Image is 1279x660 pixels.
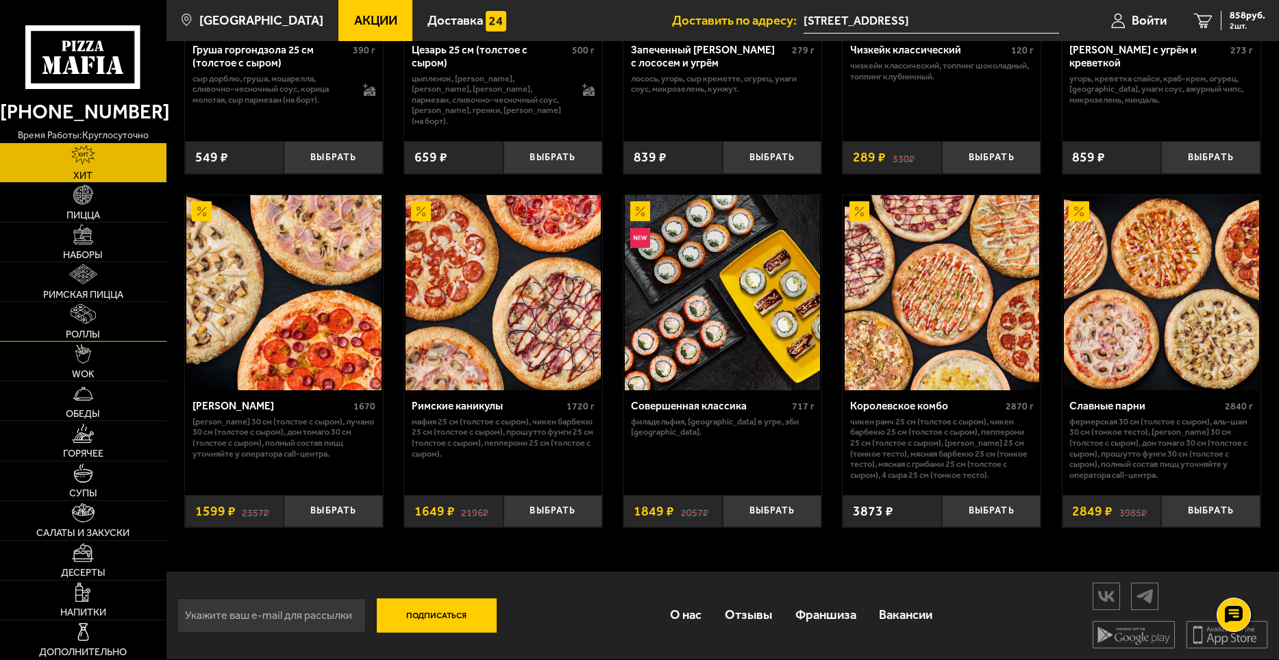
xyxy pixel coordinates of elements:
div: Чизкейк классический [850,44,1008,57]
span: 717 г [792,401,815,412]
div: Славные парни [1069,400,1221,413]
span: 500 г [572,45,595,56]
span: 2 шт. [1230,22,1265,30]
img: Новинка [630,228,650,248]
button: Выбрать [723,141,822,174]
span: Супы [69,488,97,498]
span: Роллы [66,329,100,339]
span: Наборы [63,250,103,259]
span: [GEOGRAPHIC_DATA] [199,14,323,27]
span: Салаты и закуски [36,528,129,537]
p: Фермерская 30 см (толстое с сыром), Аль-Шам 30 см (тонкое тесто), [PERSON_NAME] 30 см (толстое с ... [1069,416,1253,480]
span: 1849 ₽ [634,505,674,518]
img: Королевское комбо [845,195,1040,390]
a: О нас [659,594,714,637]
span: WOK [72,369,95,379]
img: Славные парни [1064,195,1259,390]
img: Акционный [411,201,431,221]
span: Доставка [427,14,483,27]
span: 858 руб. [1230,11,1265,21]
span: Доставить по адресу: [672,14,804,27]
p: лосось, угорь, Сыр креметте, огурец, унаги соус, микрозелень, кунжут. [631,73,815,94]
button: Выбрать [284,141,383,174]
span: 2840 г [1225,401,1253,412]
s: 2057 ₽ [681,505,708,518]
div: Совершенная классика [631,400,788,413]
p: сыр дорблю, груша, моцарелла, сливочно-чесночный соус, корица молотая, сыр пармезан (на борт). [193,73,350,105]
div: Запеченный [PERSON_NAME] с лососем и угрём [631,44,788,69]
a: АкционныйКоролевское комбо [843,195,1041,390]
img: Акционный [849,201,869,221]
span: 2870 г [1006,401,1034,412]
a: АкционныйСлавные парни [1063,195,1261,390]
img: 15daf4d41897b9f0e9f617042186c801.svg [486,11,506,31]
div: Королевское комбо [850,400,1002,413]
span: 390 г [353,45,375,56]
s: 2196 ₽ [461,505,488,518]
span: Обеды [66,409,100,418]
span: Хит [73,170,92,180]
button: Выбрать [723,495,822,528]
span: Римская пицца [43,290,123,299]
span: 1670 [353,401,375,412]
span: 2849 ₽ [1072,505,1113,518]
span: 273 г [1230,45,1253,56]
span: 549 ₽ [195,151,228,164]
span: 659 ₽ [414,151,447,164]
img: Акционный [192,201,212,221]
img: Совершенная классика [625,195,820,390]
span: 1599 ₽ [195,505,236,518]
p: цыпленок, [PERSON_NAME], [PERSON_NAME], [PERSON_NAME], пармезан, сливочно-чесночный соус, [PERSON... [412,73,569,127]
p: [PERSON_NAME] 30 см (толстое с сыром), Лучано 30 см (толстое с сыром), Дон Томаго 30 см (толстое ... [193,416,376,459]
div: [PERSON_NAME] с угрём и креветкой [1069,44,1227,69]
p: Филадельфия, [GEOGRAPHIC_DATA] в угре, Эби [GEOGRAPHIC_DATA]. [631,416,815,437]
input: Укажите ваш e-mail для рассылки [177,598,366,633]
div: Груша горгондзола 25 см (толстое с сыром) [193,44,350,69]
button: Выбрать [942,141,1041,174]
span: 279 г [792,45,815,56]
a: Вакансии [867,594,944,637]
span: 1649 ₽ [414,505,455,518]
span: 120 г [1011,45,1034,56]
div: [PERSON_NAME] [193,400,351,413]
p: угорь, креветка спайси, краб-крем, огурец, [GEOGRAPHIC_DATA], унаги соус, ажурный чипс, микрозеле... [1069,73,1253,105]
input: Ваш адрес доставки [804,8,1059,34]
a: АкционныйНовинкаСовершенная классика [623,195,821,390]
img: tg [1132,584,1158,608]
button: Выбрать [284,495,383,528]
span: Напитки [60,607,106,617]
button: Выбрать [942,495,1041,528]
span: Акции [354,14,397,27]
a: АкционныйХет Трик [185,195,383,390]
button: Выбрать [1161,495,1261,528]
s: 330 ₽ [893,151,915,164]
div: Римские каникулы [412,400,564,413]
button: Подписаться [377,598,497,633]
span: 859 ₽ [1072,151,1105,164]
span: Горячее [63,448,103,458]
a: Отзывы [713,594,784,637]
span: 3873 ₽ [853,505,893,518]
img: Акционный [630,201,650,221]
span: Десерты [61,568,105,577]
button: Выбрать [504,495,603,528]
button: Выбрать [504,141,603,174]
p: Чизкейк классический, топпинг шоколадный, топпинг клубничный. [850,60,1034,81]
s: 3985 ₽ [1119,505,1147,518]
span: 289 ₽ [853,151,886,164]
span: 1720 г [567,401,595,412]
img: Римские каникулы [406,195,601,390]
img: Хет Трик [186,195,382,390]
a: Франшиза [784,594,868,637]
s: 2357 ₽ [242,505,269,518]
a: АкционныйРимские каникулы [404,195,602,390]
img: Акционный [1069,201,1089,221]
span: Войти [1132,14,1167,27]
p: Мафия 25 см (толстое с сыром), Чикен Барбекю 25 см (толстое с сыром), Прошутто Фунги 25 см (толст... [412,416,595,459]
div: Цезарь 25 см (толстое с сыром) [412,44,569,69]
span: Пицца [66,210,100,220]
span: 839 ₽ [634,151,667,164]
p: Чикен Ранч 25 см (толстое с сыром), Чикен Барбекю 25 см (толстое с сыром), Пепперони 25 см (толст... [850,416,1034,480]
img: vk [1093,584,1119,608]
button: Выбрать [1161,141,1261,174]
